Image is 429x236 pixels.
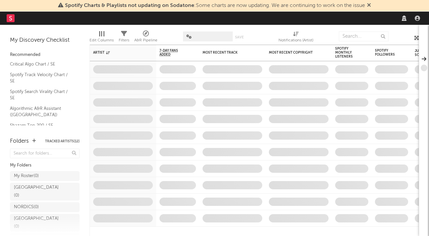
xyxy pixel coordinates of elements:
[10,36,80,44] div: My Discovery Checklist
[339,31,389,41] input: Search...
[10,149,80,158] input: Search for folders...
[10,183,80,201] a: [GEOGRAPHIC_DATA](0)
[134,28,157,47] div: A&R Pipeline
[14,203,39,211] div: NORDICS ( 0 )
[10,202,80,212] a: NORDICS(0)
[14,172,39,180] div: My Roster ( 0 )
[10,137,29,145] div: Folders
[65,3,194,8] span: Spotify Charts & Playlists not updating on Sodatone
[65,3,365,8] span: : Some charts are now updating. We are continuing to work on the issue
[90,36,114,44] div: Edit Columns
[10,105,73,118] a: Algorithmic A&R Assistant ([GEOGRAPHIC_DATA])
[10,171,80,181] a: My Roster(0)
[134,36,157,44] div: A&R Pipeline
[269,51,319,55] div: Most Recent Copyright
[10,51,80,59] div: Recommended
[203,51,252,55] div: Most Recent Track
[278,28,313,47] div: Notifications (Artist)
[90,28,114,47] div: Edit Columns
[93,51,143,55] div: Artist
[159,49,186,57] span: 7-Day Fans Added
[45,140,80,143] button: Tracked Artists(12)
[14,215,61,231] div: [GEOGRAPHIC_DATA] ( 0 )
[14,184,61,200] div: [GEOGRAPHIC_DATA] ( 0 )
[375,49,398,57] div: Spotify Followers
[278,36,313,44] div: Notifications (Artist)
[235,35,244,39] button: Save
[119,28,129,47] div: Filters
[10,122,73,129] a: Shazam Top 200 / SE
[10,162,80,169] div: My Folders
[335,47,358,59] div: Spotify Monthly Listeners
[367,3,371,8] span: Dismiss
[10,214,80,232] a: [GEOGRAPHIC_DATA](0)
[10,71,73,85] a: Spotify Track Velocity Chart / SE
[119,36,129,44] div: Filters
[10,88,73,102] a: Spotify Search Virality Chart / SE
[10,61,73,68] a: Critical Algo Chart / SE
